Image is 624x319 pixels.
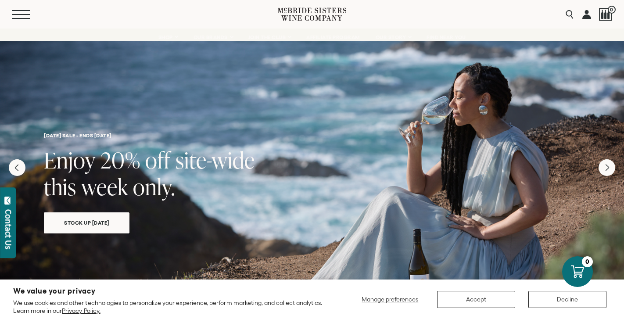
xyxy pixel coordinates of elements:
[306,34,360,40] span: AFFILIATE PROGRAM
[370,29,417,46] a: OUR STORY
[145,145,171,175] span: off
[362,296,418,303] span: Manage preferences
[248,34,286,40] span: JOIN THE CLUB
[356,291,424,308] button: Manage preferences
[427,34,466,40] span: FIND NEAR YOU
[153,29,183,46] a: SHOP
[421,29,472,46] a: FIND NEAR YOU
[301,29,366,46] a: AFFILIATE PROGRAM
[376,34,406,40] span: OUR STORY
[608,6,616,14] span: 0
[44,133,580,138] h6: [DATE] SALE - ENDS [DATE]
[528,291,606,308] button: Decline
[100,145,140,175] span: 20%
[62,307,100,314] a: Privacy Policy.
[243,29,297,46] a: JOIN THE CLUB
[13,287,326,295] h2: We value your privacy
[44,212,129,233] a: Stock Up [DATE]
[4,209,13,249] div: Contact Us
[437,291,515,308] button: Accept
[81,172,128,202] span: week
[194,34,228,40] span: OUR BRANDS
[44,172,76,202] span: this
[49,218,125,228] span: Stock Up [DATE]
[44,145,96,175] span: Enjoy
[9,159,25,176] button: Previous
[13,299,326,315] p: We use cookies and other technologies to personalize your experience, perform marketing, and coll...
[12,10,43,19] button: Mobile Menu Trigger
[176,145,255,175] span: site-wide
[582,256,593,267] div: 0
[188,29,238,46] a: OUR BRANDS
[158,34,173,40] span: SHOP
[133,172,175,202] span: only.
[599,159,615,176] button: Next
